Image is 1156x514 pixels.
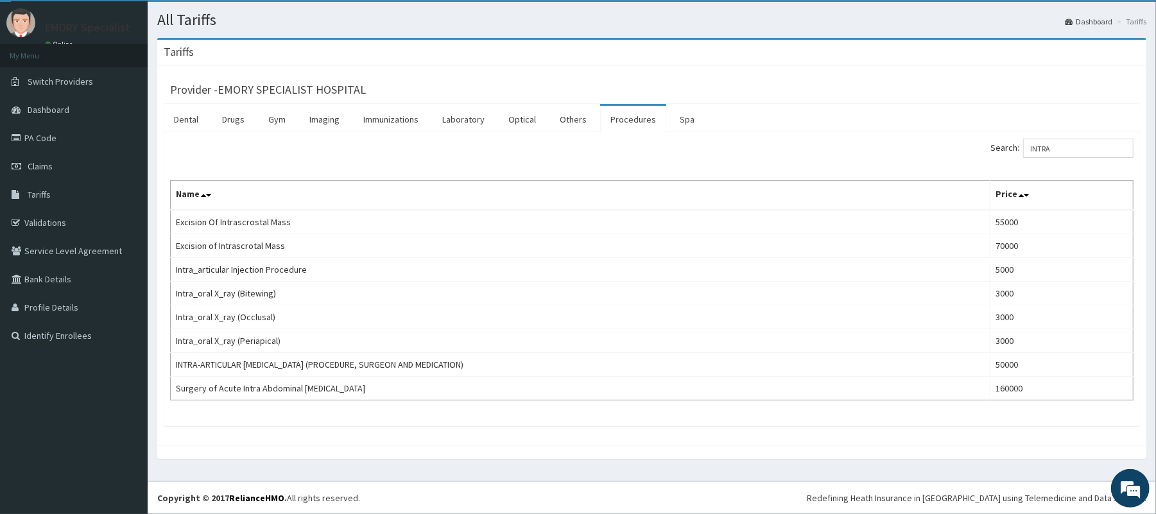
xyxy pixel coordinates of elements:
[258,106,296,133] a: Gym
[299,106,350,133] a: Imaging
[171,234,990,258] td: Excision of Intrascrotal Mass
[600,106,666,133] a: Procedures
[1114,16,1146,27] li: Tariffs
[171,377,990,400] td: Surgery of Acute Intra Abdominal [MEDICAL_DATA]
[1023,139,1134,158] input: Search:
[990,139,1134,158] label: Search:
[45,40,76,49] a: Online
[229,492,284,504] a: RelianceHMO
[549,106,597,133] a: Others
[148,481,1156,514] footer: All rights reserved.
[74,162,177,291] span: We're online!
[164,106,209,133] a: Dental
[157,492,287,504] strong: Copyright © 2017 .
[212,106,255,133] a: Drugs
[990,258,1134,282] td: 5000
[157,12,1146,28] h1: All Tariffs
[498,106,546,133] a: Optical
[67,72,216,89] div: Chat with us now
[990,353,1134,377] td: 50000
[990,210,1134,234] td: 55000
[990,329,1134,353] td: 3000
[28,160,53,172] span: Claims
[171,258,990,282] td: Intra_articular Injection Procedure
[990,181,1134,210] th: Price
[807,492,1146,504] div: Redefining Heath Insurance in [GEOGRAPHIC_DATA] using Telemedicine and Data Science!
[170,84,366,96] h3: Provider - EMORY SPECIALIST HOSPITAL
[6,350,245,395] textarea: Type your message and hit 'Enter'
[990,282,1134,305] td: 3000
[669,106,705,133] a: Spa
[171,282,990,305] td: Intra_oral X_ray (Bitewing)
[171,181,990,210] th: Name
[28,76,93,87] span: Switch Providers
[6,8,35,37] img: User Image
[211,6,241,37] div: Minimize live chat window
[171,210,990,234] td: Excision Of Intrascrostal Mass
[24,64,52,96] img: d_794563401_company_1708531726252_794563401
[171,353,990,377] td: INTRA-ARTICULAR [MEDICAL_DATA] (PROCEDURE, SURGEON AND MEDICATION)
[432,106,495,133] a: Laboratory
[171,329,990,353] td: Intra_oral X_ray (Periapical)
[164,46,194,58] h3: Tariffs
[990,305,1134,329] td: 3000
[28,104,69,116] span: Dashboard
[353,106,429,133] a: Immunizations
[171,305,990,329] td: Intra_oral X_ray (Occlusal)
[45,22,130,33] p: EMORY Specialist
[990,234,1134,258] td: 70000
[28,189,51,200] span: Tariffs
[990,377,1134,400] td: 160000
[1065,16,1112,27] a: Dashboard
